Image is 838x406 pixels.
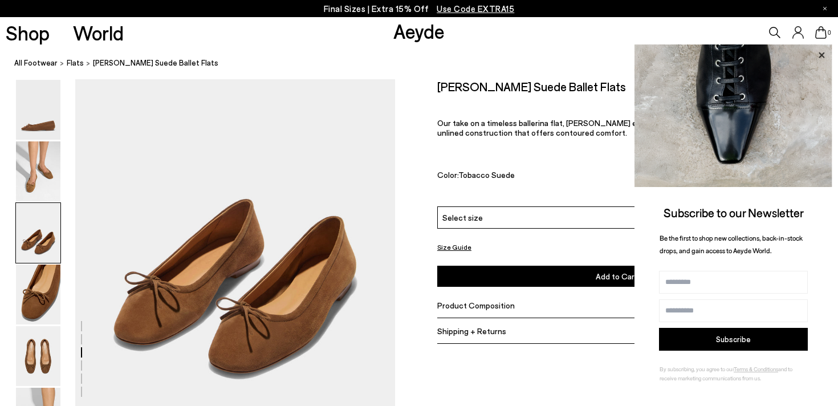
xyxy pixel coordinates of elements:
[659,328,808,351] button: Subscribe
[14,57,58,69] a: All Footwear
[67,57,84,69] a: Flats
[16,80,60,140] img: Delfina Suede Ballet Flats - Image 1
[437,326,506,336] span: Shipping + Returns
[6,23,50,43] a: Shop
[734,366,778,372] a: Terms & Conditions
[16,265,60,324] img: Delfina Suede Ballet Flats - Image 4
[458,170,515,180] span: Tobacco Suede
[437,3,514,14] span: Navigate to /collections/ss25-final-sizes
[437,301,515,310] span: Product Composition
[815,26,827,39] a: 0
[442,212,483,224] span: Select size
[437,266,796,287] button: Add to Cart
[16,326,60,386] img: Delfina Suede Ballet Flats - Image 5
[664,205,804,220] span: Subscribe to our Newsletter
[14,48,838,79] nav: breadcrumb
[324,2,515,16] p: Final Sizes | Extra 15% Off
[16,203,60,263] img: Delfina Suede Ballet Flats - Image 3
[596,271,638,281] span: Add to Cart
[73,23,124,43] a: World
[437,240,471,254] button: Size Guide
[437,118,787,137] span: Our take on a timeless ballerina flat, [PERSON_NAME] embodies minimalism and modernity with an un...
[393,19,445,43] a: Aeyde
[437,79,626,94] h2: [PERSON_NAME] Suede Ballet Flats
[660,366,734,372] span: By subscribing, you agree to our
[67,58,84,67] span: Flats
[437,170,650,183] div: Color:
[16,141,60,201] img: Delfina Suede Ballet Flats - Image 2
[634,44,832,187] img: ca3f721fb6ff708a270709c41d776025.jpg
[660,234,803,255] span: Be the first to shop new collections, back-in-stock drops, and gain access to Aeyde World.
[827,30,832,36] span: 0
[93,57,218,69] span: [PERSON_NAME] Suede Ballet Flats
